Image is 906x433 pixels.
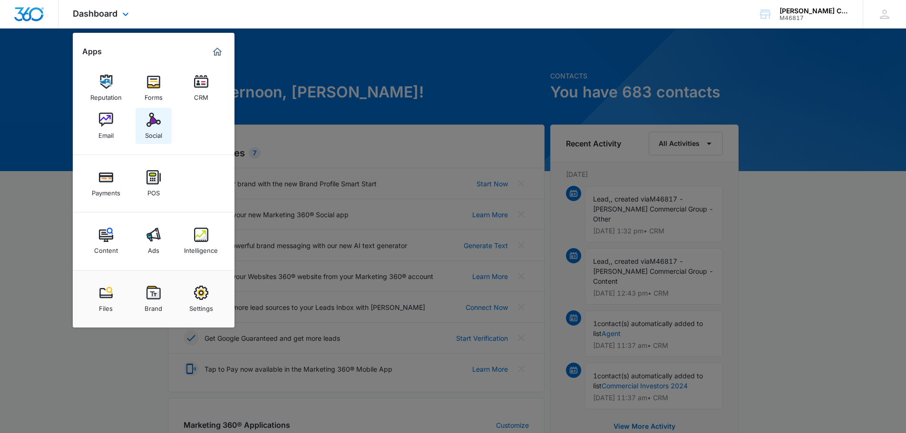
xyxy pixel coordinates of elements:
div: Email [98,127,114,139]
a: Marketing 360® Dashboard [210,44,225,59]
div: account id [779,15,849,21]
div: Social [145,127,162,139]
h2: Apps [82,47,102,56]
a: Files [88,281,124,317]
a: Email [88,108,124,144]
div: Reputation [90,89,122,101]
a: Settings [183,281,219,317]
div: Ads [148,242,159,254]
a: Reputation [88,70,124,106]
div: account name [779,7,849,15]
div: Intelligence [184,242,218,254]
span: Dashboard [73,9,117,19]
a: Forms [136,70,172,106]
a: Content [88,223,124,259]
div: Files [99,300,113,312]
div: POS [147,184,160,197]
a: Brand [136,281,172,317]
div: Content [94,242,118,254]
a: CRM [183,70,219,106]
a: Payments [88,165,124,202]
div: Forms [145,89,163,101]
a: Ads [136,223,172,259]
div: Settings [189,300,213,312]
a: Social [136,108,172,144]
a: POS [136,165,172,202]
a: Intelligence [183,223,219,259]
div: CRM [194,89,208,101]
div: Payments [92,184,120,197]
div: Brand [145,300,162,312]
